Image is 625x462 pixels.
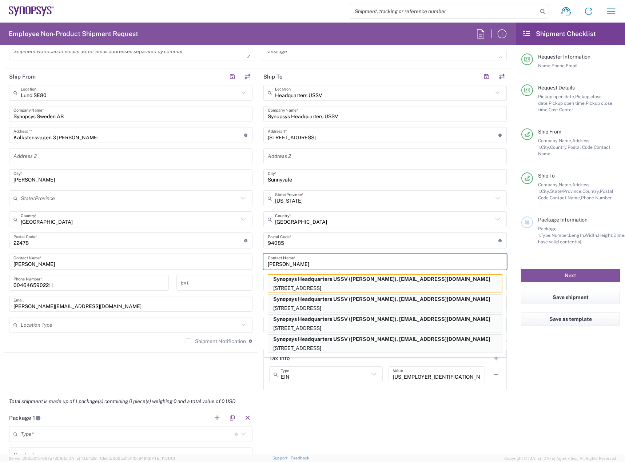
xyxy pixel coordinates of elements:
p: [STREET_ADDRESS] [268,344,502,353]
label: Shipment Notification [186,338,246,344]
span: Number, [552,232,569,238]
button: Save as template [521,312,620,326]
span: Country, [550,144,568,150]
span: Client: 2025.21.0-f0c8481 [100,456,175,461]
span: [DATE] 11:51:43 [148,456,175,461]
span: State/Province, [550,188,582,194]
span: City, [541,144,550,150]
span: Length, [569,232,585,238]
span: Height, [598,232,613,238]
h2: Package 1 [9,414,41,422]
h2: Ship To [263,73,283,80]
p: Synopsys Headquarters USSV (Rajkumar Methuku), rmethuku@synopsys.com [268,295,502,304]
input: Shipment, tracking or reference number [349,4,538,18]
em: Total shipment is made up of 1 package(s) containing 0 piece(s) weighing 0 and a total value of 0... [4,398,241,404]
span: Country, [582,188,600,194]
span: Package Information [538,217,588,223]
span: Contact Name, [550,195,581,200]
button: Save shipment [521,291,620,304]
span: Postal Code, [568,144,594,150]
span: Phone Number [581,195,612,200]
h2: Employee Non-Product Shipment Request [9,29,138,38]
span: Phone, [552,63,566,68]
span: Company Name, [538,138,572,143]
a: Support [272,456,291,460]
h2: Tax Info [269,355,290,362]
p: [STREET_ADDRESS] [268,324,502,333]
button: Next [521,269,620,282]
span: Name, [538,63,552,68]
span: City, [541,188,550,194]
p: Synopsys Headquarters USSV (Rajkumar Methuku), rmethuku@synopsys.com [268,315,502,324]
h2: Ship From [9,73,36,80]
span: Company Name, [538,182,572,187]
span: Type, [541,232,552,238]
span: [DATE] 10:54:32 [67,456,97,461]
p: Synopsys Headquarters USSV (Rajkumar Methuku), rmethuku@synopsys.com [268,335,502,344]
span: Ship From [538,129,561,135]
span: Requester Information [538,54,590,60]
h2: Shipment Checklist [522,29,596,38]
p: Synopsys Headquarters USSV (Rajkumar Methuku), rmethuku@synopsys.com [268,275,502,284]
span: Ship To [538,173,555,179]
p: [STREET_ADDRESS] [268,284,502,293]
span: Cost Center [549,107,573,112]
p: [STREET_ADDRESS] [268,304,502,313]
span: Pickup open date, [538,94,575,99]
span: Email [566,63,578,68]
span: Copyright © [DATE]-[DATE] Agistix Inc., All Rights Reserved [504,455,616,462]
a: Feedback [291,456,309,460]
span: Package 1: [538,226,557,238]
span: Server: 2025.21.0-667a72bf6fa [9,456,97,461]
span: Width, [585,232,598,238]
span: Pickup open time, [549,100,586,106]
span: Request Details [538,85,575,91]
